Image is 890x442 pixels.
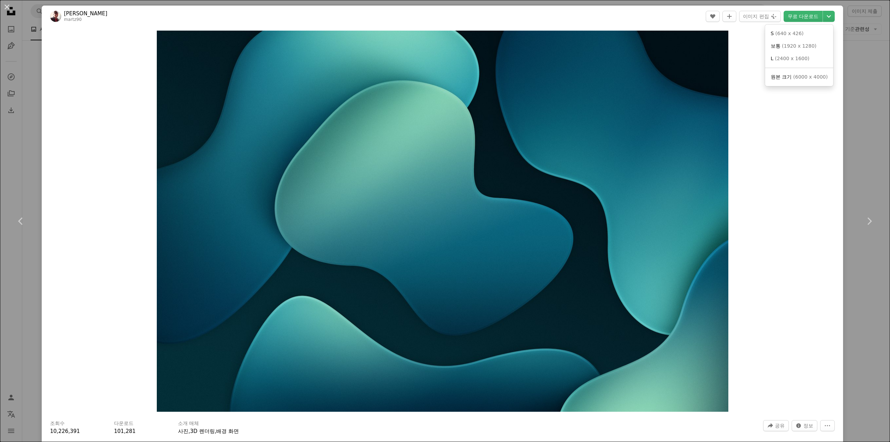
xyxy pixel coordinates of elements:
[775,56,809,61] span: ( 2400 x 1600 )
[771,43,780,49] span: 보통
[823,11,835,22] button: 다운로드 크기 선택
[771,74,792,80] span: 원본 크기
[771,31,774,36] span: S
[782,43,816,49] span: ( 1920 x 1280 )
[765,25,833,86] div: 다운로드 크기 선택
[775,31,804,36] span: ( 640 x 426 )
[771,56,774,61] span: L
[793,74,828,80] span: ( 6000 x 4000 )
